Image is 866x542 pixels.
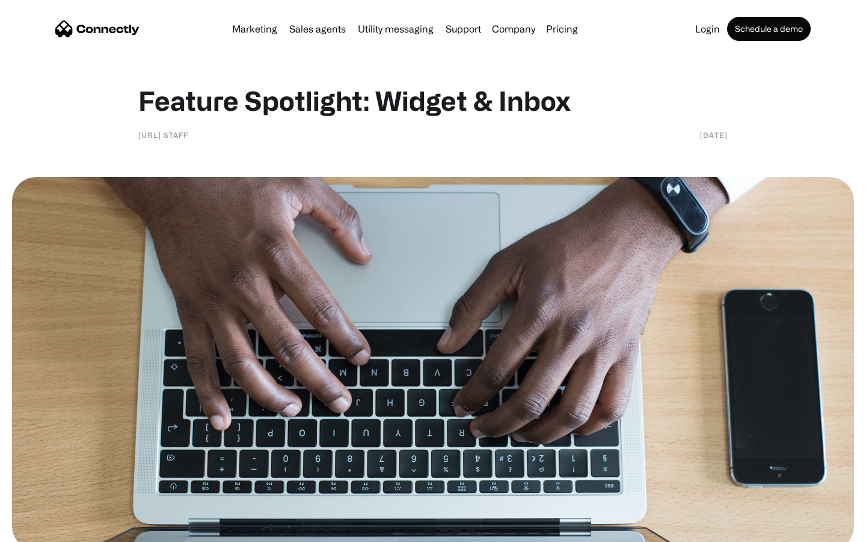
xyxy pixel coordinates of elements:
a: Pricing [541,24,583,34]
a: Schedule a demo [727,17,811,41]
div: [URL] staff [138,129,188,141]
div: [DATE] [700,129,728,141]
a: Support [441,24,486,34]
ul: Language list [24,521,72,538]
div: Company [492,20,535,37]
a: Login [690,24,725,34]
a: Marketing [227,24,282,34]
h1: Feature Spotlight: Widget & Inbox [138,84,728,117]
a: Sales agents [284,24,351,34]
a: Utility messaging [353,24,438,34]
aside: Language selected: English [12,521,72,538]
